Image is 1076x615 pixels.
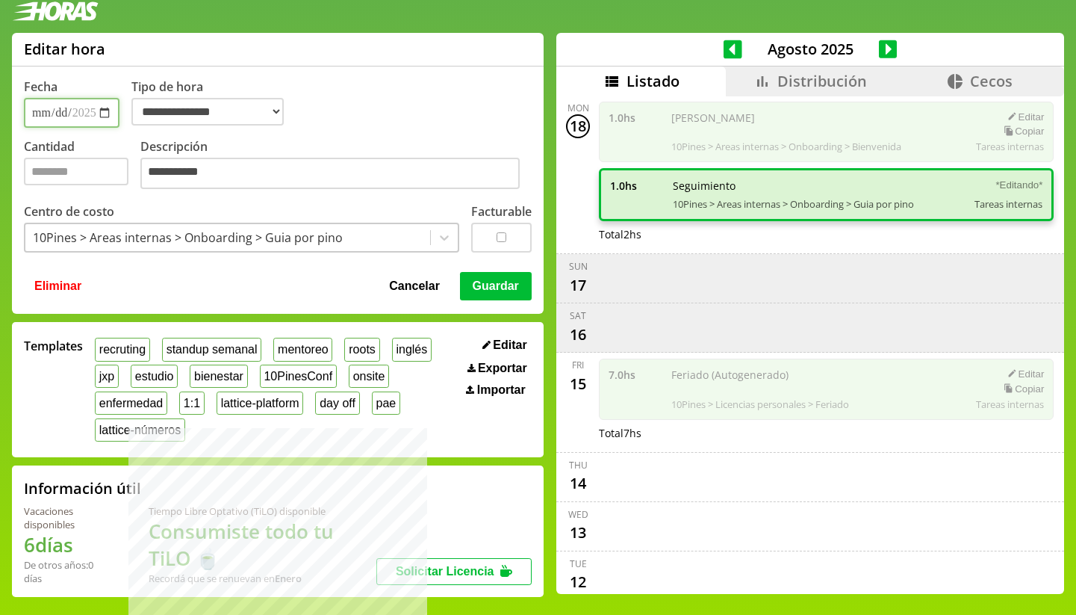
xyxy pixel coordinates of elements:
h1: Editar hora [24,39,105,59]
div: De otros años: 0 días [24,558,113,585]
button: 10PinesConf [260,365,337,388]
button: enfermedad [95,392,167,415]
button: Cancelar [385,272,444,300]
span: Importar [477,383,526,397]
div: Total 7 hs [599,426,1054,440]
label: Descripción [140,138,532,193]
div: Tue [570,557,587,570]
button: bienestar [190,365,247,388]
button: estudio [131,365,178,388]
label: Cantidad [24,138,140,193]
button: Guardar [460,272,532,300]
button: lattice-números [95,418,185,442]
button: recruting [95,338,150,361]
div: 14 [566,472,590,495]
div: 16 [566,322,590,346]
button: jxp [95,365,119,388]
div: Sun [569,260,588,273]
label: Facturable [471,203,532,220]
button: day off [315,392,359,415]
button: lattice-platform [217,392,304,415]
h1: 6 días [24,531,113,558]
button: roots [344,338,379,361]
select: Tipo de hora [131,98,284,126]
div: Thu [569,459,588,472]
div: 17 [566,273,590,297]
div: Mon [567,102,589,114]
span: Templates [24,338,83,354]
button: inglés [392,338,432,361]
div: 13 [566,521,590,545]
span: Exportar [478,362,527,375]
img: logotipo [12,1,99,21]
button: pae [372,392,400,415]
div: Vacaciones disponibles [24,504,113,531]
h2: Información útil [24,478,141,498]
button: Solicitar Licencia [376,558,532,585]
button: 1:1 [179,392,205,415]
label: Centro de costo [24,203,114,220]
div: Total 2 hs [599,227,1054,241]
div: Recordá que se renuevan en [149,572,376,585]
div: Tiempo Libre Optativo (TiLO) disponible [149,504,376,518]
b: Enero [275,572,302,585]
span: Distribución [777,71,867,91]
div: Wed [568,508,588,521]
input: Cantidad [24,158,128,185]
div: 12 [566,570,590,594]
label: Fecha [24,78,57,95]
div: 18 [566,114,590,138]
span: Editar [493,339,526,352]
div: Fri [572,359,584,371]
div: scrollable content [556,96,1064,592]
span: Cecos [970,71,1013,91]
span: Solicitar Licencia [396,565,494,578]
textarea: Descripción [140,158,520,189]
button: mentoreo [273,338,332,361]
label: Tipo de hora [131,78,296,128]
span: Listado [626,71,680,91]
button: Eliminar [30,272,86,300]
span: Agosto 2025 [742,39,879,59]
button: Exportar [463,361,532,376]
div: 10Pines > Areas internas > Onboarding > Guia por pino [33,229,343,246]
button: standup semanal [162,338,261,361]
button: Editar [478,338,532,353]
button: onsite [349,365,389,388]
div: 15 [566,371,590,395]
h1: Consumiste todo tu TiLO 🍵 [149,518,376,572]
div: Sat [570,309,586,322]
